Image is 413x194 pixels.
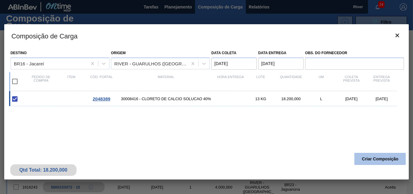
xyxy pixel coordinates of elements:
[15,167,72,173] div: Qtd Total: 18.200,000
[276,75,306,88] div: Quantidade
[306,75,336,88] div: UM
[56,75,86,88] div: Item
[366,97,397,101] div: [DATE]
[354,153,406,165] button: Criar Composição
[246,97,276,101] div: 13 KG
[11,51,27,55] label: Destino
[211,51,236,55] label: Data coleta
[366,75,397,88] div: Entrega Prevista
[114,61,188,66] div: RIVER - GUARULHOS ([GEOGRAPHIC_DATA])
[211,58,257,70] input: dd/mm/yyyy
[86,96,117,101] div: Ir para o Pedido
[336,97,366,101] div: [DATE]
[93,96,110,101] span: 2048389
[215,75,246,88] div: Hora Entrega
[26,75,56,88] div: Pedido de compra
[14,61,44,66] div: BR16 - Jacareí
[86,75,117,88] div: Cód. Portal
[117,97,216,101] span: 30008416 - CLORETO DE CALCIO SOLUCAO 40%
[117,75,216,88] div: Material
[246,75,276,88] div: Lote
[306,97,336,101] div: L
[4,24,409,47] h3: Composição de Carga
[305,49,404,58] label: Obs. do Fornecedor
[336,75,366,88] div: Coleta Prevista
[258,58,304,70] input: dd/mm/yyyy
[111,51,126,55] label: Origem
[258,51,286,55] label: Data Entrega
[276,97,306,101] div: 18.200,000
